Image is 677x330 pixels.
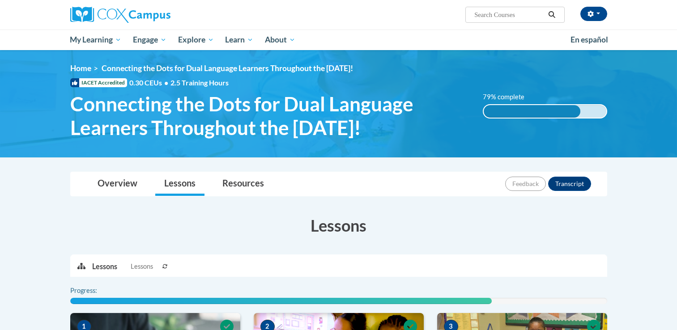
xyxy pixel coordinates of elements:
[213,172,273,196] a: Resources
[164,78,168,87] span: •
[580,7,607,21] button: Account Settings
[70,78,127,87] span: IACET Accredited
[545,9,558,20] button: Search
[265,34,295,45] span: About
[259,30,301,50] a: About
[102,63,353,73] span: Connecting the Dots for Dual Language Learners Throughout the [DATE]!
[484,105,580,118] div: 79% complete
[57,30,621,50] div: Main menu
[131,262,153,271] span: Lessons
[133,34,166,45] span: Engage
[70,7,170,23] img: Cox Campus
[70,63,91,73] a: Home
[178,34,214,45] span: Explore
[89,172,146,196] a: Overview
[70,92,470,140] span: Connecting the Dots for Dual Language Learners Throughout the [DATE]!
[483,92,534,102] label: 79% complete
[565,30,614,49] a: En español
[92,262,117,271] p: Lessons
[70,34,121,45] span: My Learning
[170,78,229,87] span: 2.5 Training Hours
[571,35,608,44] span: En español
[155,172,204,196] a: Lessons
[70,286,122,296] label: Progress:
[473,9,545,20] input: Search Courses
[70,214,607,237] h3: Lessons
[70,7,240,23] a: Cox Campus
[129,78,170,88] span: 0.30 CEUs
[127,30,172,50] a: Engage
[225,34,253,45] span: Learn
[548,177,591,191] button: Transcript
[64,30,128,50] a: My Learning
[172,30,220,50] a: Explore
[505,177,546,191] button: Feedback
[219,30,259,50] a: Learn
